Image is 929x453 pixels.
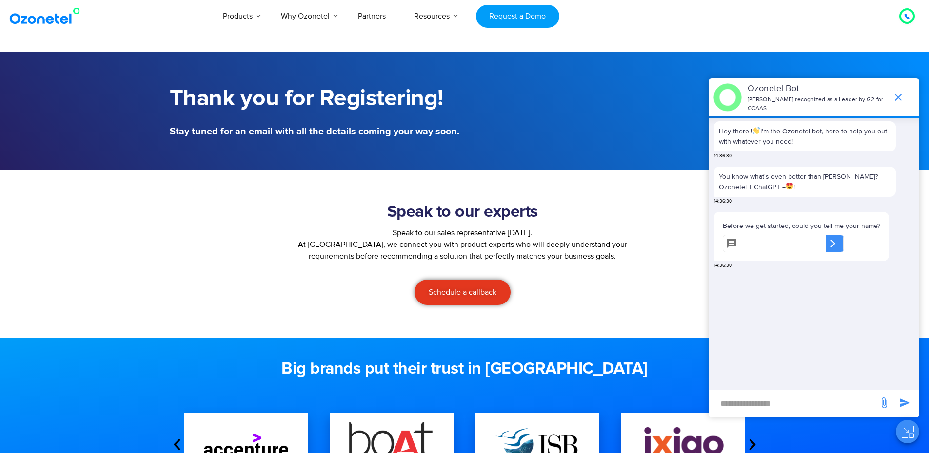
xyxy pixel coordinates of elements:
a: Schedule a callback [415,280,511,305]
p: Before we get started, could you tell me your name? [723,221,880,231]
span: end chat or minimize [889,88,908,107]
button: Close chat [896,420,919,443]
div: Speak to our sales representative [DATE]. [290,227,636,239]
p: Hey there ! I'm the Ozonetel bot, here to help you out with whatever you need! [719,126,891,147]
p: Ozonetel Bot [748,82,888,95]
div: new-msg-input [713,395,873,413]
span: send message [874,393,894,413]
img: 😍 [786,183,793,189]
h1: Thank you for Registering! [170,85,460,112]
span: 14:36:30 [714,198,732,205]
h2: Big brands put their trust in [GEOGRAPHIC_DATA] [170,359,760,379]
h5: Stay tuned for an email with all the details coming your way soon. [170,127,460,136]
p: You know what's even better than [PERSON_NAME]? Ozonetel + ChatGPT = ! [719,171,891,192]
p: [PERSON_NAME] recognized as a Leader by G2 for CCAAS [748,95,888,113]
span: send message [895,393,914,413]
img: header [713,83,742,112]
a: Request a Demo [476,5,559,28]
span: Schedule a callback [429,288,496,296]
p: At [GEOGRAPHIC_DATA], we connect you with product experts who will deeply understand your require... [290,239,636,262]
span: 14:36:30 [714,152,732,160]
img: 👋 [753,127,760,134]
span: 14:36:30 [714,262,732,269]
h2: Speak to our experts [290,203,636,222]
